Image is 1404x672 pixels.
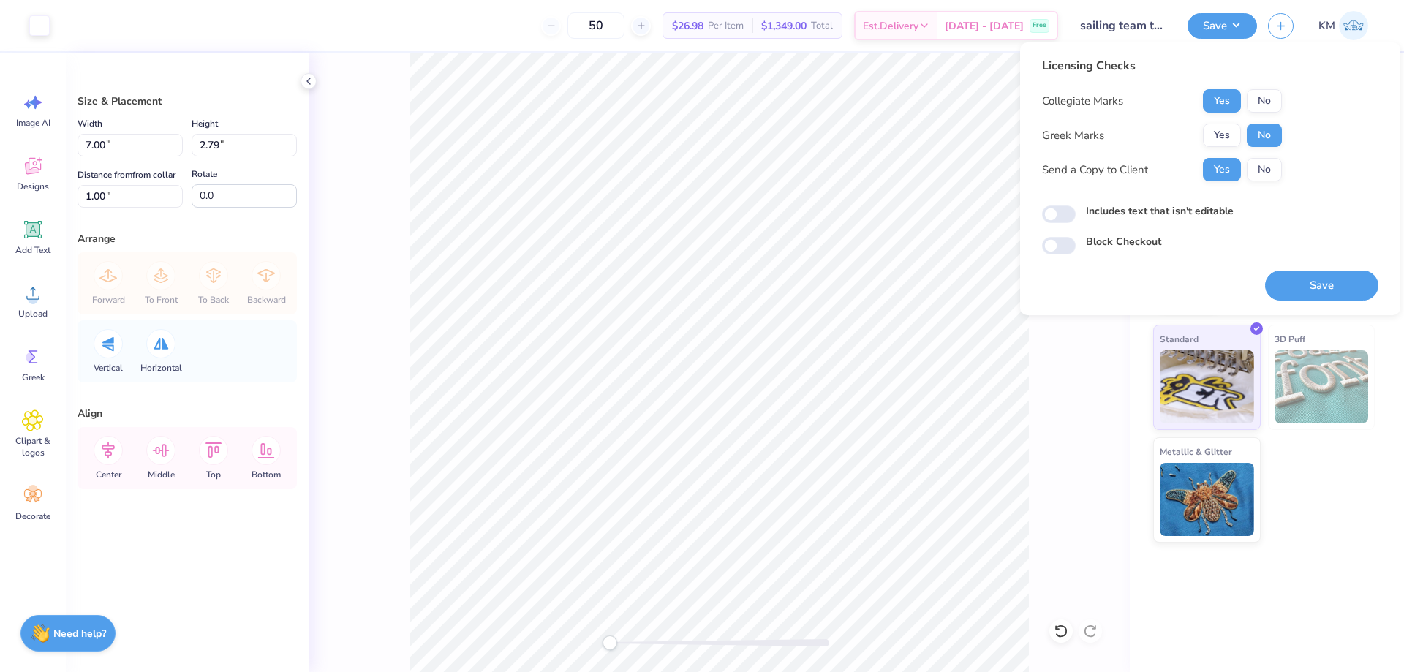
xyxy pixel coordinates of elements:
span: Greek [22,371,45,383]
span: Est. Delivery [863,18,918,34]
img: Standard [1160,350,1254,423]
div: Collegiate Marks [1042,93,1123,110]
label: Rotate [192,165,217,183]
button: No [1247,89,1282,113]
a: KM [1312,11,1375,40]
div: Size & Placement [78,94,297,109]
span: $1,349.00 [761,18,807,34]
span: [DATE] - [DATE] [945,18,1024,34]
span: Center [96,469,121,480]
span: Free [1033,20,1046,31]
span: Horizontal [140,362,182,374]
span: Add Text [15,244,50,256]
div: Greek Marks [1042,127,1104,144]
button: Yes [1203,124,1241,147]
span: Image AI [16,117,50,129]
span: Vertical [94,362,123,374]
span: Top [206,469,221,480]
button: No [1247,124,1282,147]
span: Decorate [15,510,50,522]
button: Yes [1203,89,1241,113]
span: 3D Puff [1275,331,1305,347]
button: Save [1188,13,1257,39]
img: 3D Puff [1275,350,1369,423]
label: Height [192,115,218,132]
span: Total [811,18,833,34]
input: – – [567,12,624,39]
button: Yes [1203,158,1241,181]
span: KM [1318,18,1335,34]
div: Arrange [78,231,297,246]
input: Untitled Design [1069,11,1177,40]
strong: Need help? [53,627,106,641]
button: No [1247,158,1282,181]
span: Metallic & Glitter [1160,444,1232,459]
div: Send a Copy to Client [1042,162,1148,178]
label: Distance from from collar [78,166,175,184]
img: Karl Michael Narciza [1339,11,1368,40]
label: Width [78,115,102,132]
span: Middle [148,469,175,480]
span: Upload [18,308,48,320]
div: Licensing Checks [1042,57,1282,75]
button: Save [1265,271,1378,301]
span: Clipart & logos [9,435,57,458]
span: $26.98 [672,18,703,34]
span: Bottom [252,469,281,480]
img: Metallic & Glitter [1160,463,1254,536]
span: Designs [17,181,49,192]
span: Per Item [708,18,744,34]
span: Standard [1160,331,1199,347]
label: Includes text that isn't editable [1086,203,1234,219]
div: Accessibility label [603,635,617,650]
div: Align [78,406,297,421]
label: Block Checkout [1086,234,1161,249]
